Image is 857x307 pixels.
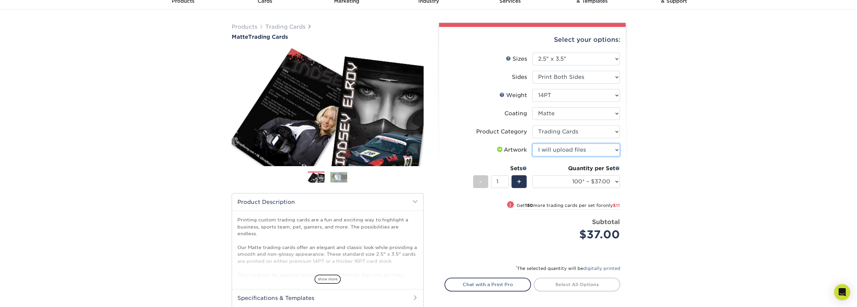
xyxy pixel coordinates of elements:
[517,177,521,187] span: +
[537,226,620,243] div: $37.00
[315,275,341,284] span: show more
[330,172,347,182] img: Trading Cards 02
[603,203,620,208] span: only
[509,202,511,209] span: !
[232,34,424,40] h1: Trading Cards
[444,278,531,291] a: Chat with a Print Pro
[517,203,620,210] small: Get more trading cards per set for
[499,91,527,99] div: Weight
[532,164,620,173] div: Quantity per Set
[834,284,850,300] div: Open Intercom Messenger
[506,55,527,63] div: Sizes
[496,146,527,154] div: Artwork
[232,34,248,40] span: Matte
[592,218,620,225] strong: Subtotal
[232,289,423,307] h2: Specifications & Templates
[232,193,423,211] h2: Product Description
[479,177,482,187] span: -
[444,27,620,53] div: Select your options:
[583,266,620,271] a: digitally printed
[504,110,527,118] div: Coating
[476,128,527,136] div: Product Category
[516,266,620,271] small: The selected quantity will be
[232,41,424,174] img: Matte 01
[534,278,620,291] a: Select All Options
[232,24,257,30] a: Products
[265,24,305,30] a: Trading Cards
[525,203,533,208] strong: 150
[308,172,325,184] img: Trading Cards 01
[512,73,527,81] div: Sides
[232,34,424,40] a: MatteTrading Cards
[237,216,418,306] p: Printing custom trading cards are a fun and exciting way to highlight a business, sports team, pe...
[613,203,620,208] span: $11
[473,164,527,173] div: Sets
